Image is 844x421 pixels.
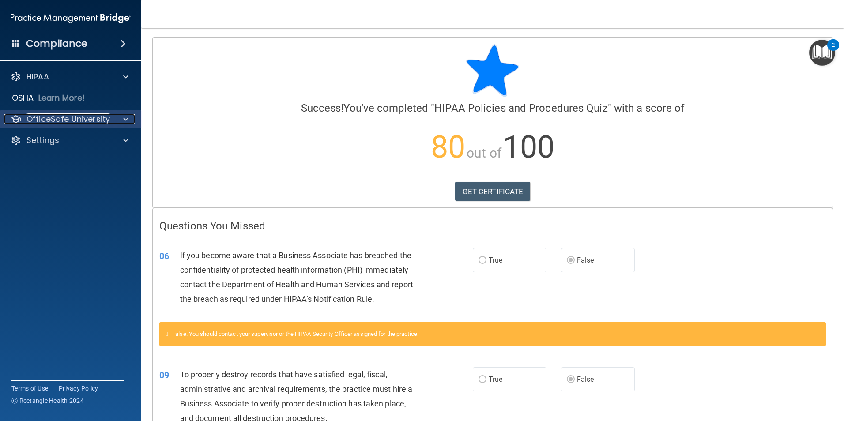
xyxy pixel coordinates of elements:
a: Settings [11,135,128,146]
img: PMB logo [11,9,131,27]
span: 09 [159,370,169,380]
a: OfficeSafe University [11,114,128,124]
input: False [567,257,575,264]
span: 80 [431,129,465,165]
span: 06 [159,251,169,261]
span: False [577,375,594,383]
h4: You've completed " " with a score of [159,102,826,114]
p: OSHA [12,93,34,103]
span: False [577,256,594,264]
div: 2 [832,45,835,56]
p: Settings [26,135,59,146]
span: out of [467,145,501,161]
span: 100 [503,129,554,165]
h4: Questions You Missed [159,220,826,232]
img: blue-star-rounded.9d042014.png [466,44,519,97]
button: Open Resource Center, 2 new notifications [809,40,835,66]
input: True [479,376,486,383]
input: True [479,257,486,264]
p: Learn More! [38,93,85,103]
span: HIPAA Policies and Procedures Quiz [434,102,607,114]
a: HIPAA [11,71,128,82]
span: If you become aware that a Business Associate has breached the confidentiality of protected healt... [180,251,413,304]
h4: Compliance [26,38,87,50]
a: Terms of Use [11,384,48,393]
span: True [489,375,502,383]
p: HIPAA [26,71,49,82]
input: False [567,376,575,383]
a: GET CERTIFICATE [455,182,531,201]
span: False. You should contact your supervisor or the HIPAA Security Officer assigned for the practice. [172,331,418,337]
span: Success! [301,102,344,114]
span: True [489,256,502,264]
p: OfficeSafe University [26,114,110,124]
span: Ⓒ Rectangle Health 2024 [11,396,84,405]
a: Privacy Policy [59,384,98,393]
